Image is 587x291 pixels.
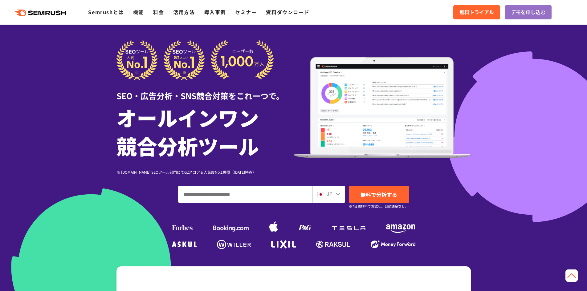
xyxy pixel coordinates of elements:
a: 資料ダウンロード [266,8,309,16]
div: SEO・広告分析・SNS競合対策をこれ一つで。 [116,80,294,102]
a: デモを申し込む [505,5,552,19]
small: ※7日間無料でお試し。自動課金なし。 [349,203,408,209]
a: 機能 [133,8,144,16]
span: 無料トライアル [459,8,494,16]
h1: オールインワン 競合分析ツール [116,103,294,160]
a: 料金 [153,8,164,16]
a: Semrushとは [88,8,124,16]
a: セミナー [235,8,257,16]
div: ※ [DOMAIN_NAME] SEOツール部門にてG2スコア＆人気度No.1獲得（[DATE]時点） [116,169,294,175]
input: ドメイン、キーワードまたはURLを入力してください [178,186,312,203]
a: 無料で分析する [349,186,409,203]
a: 活用方法 [173,8,195,16]
span: JP [327,190,332,197]
span: 無料で分析する [361,191,397,198]
span: デモを申し込む [511,8,545,16]
a: 導入事例 [204,8,226,16]
a: 無料トライアル [453,5,500,19]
